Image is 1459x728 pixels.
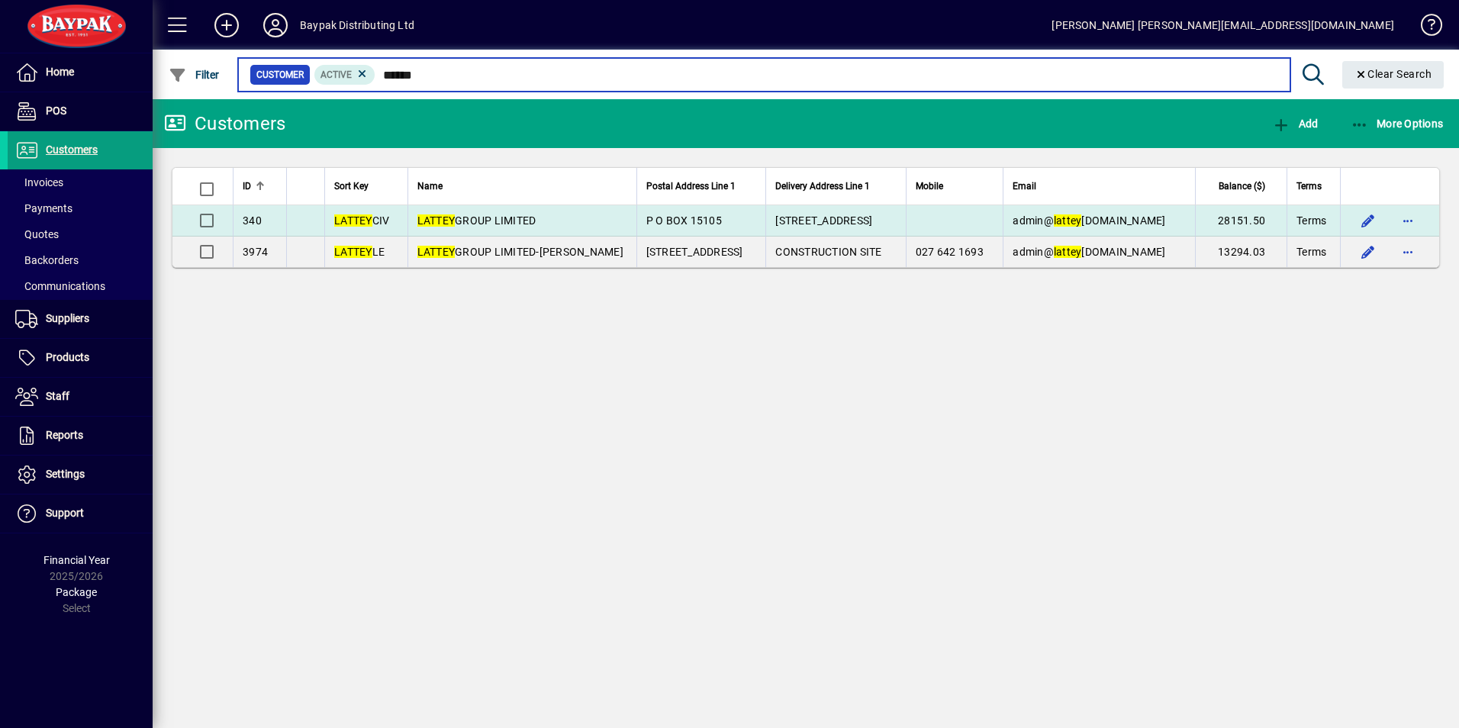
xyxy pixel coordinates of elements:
[46,312,89,324] span: Suppliers
[43,554,110,566] span: Financial Year
[1296,178,1322,195] span: Terms
[8,221,153,247] a: Quotes
[334,214,389,227] span: CIV
[8,300,153,338] a: Suppliers
[46,390,69,402] span: Staff
[1013,178,1036,195] span: Email
[8,92,153,130] a: POS
[775,246,881,258] span: CONSTRUCTION SITE
[646,178,736,195] span: Postal Address Line 1
[251,11,300,39] button: Profile
[334,178,369,195] span: Sort Key
[1054,246,1082,258] em: lattey
[417,178,627,195] div: Name
[1013,214,1165,227] span: admin@ [DOMAIN_NAME]
[46,351,89,363] span: Products
[1205,178,1279,195] div: Balance ($)
[417,246,456,258] em: LATTEY
[46,468,85,480] span: Settings
[8,195,153,221] a: Payments
[334,214,372,227] em: LATTEY
[417,214,456,227] em: LATTEY
[1272,118,1318,130] span: Add
[8,417,153,455] a: Reports
[164,111,285,136] div: Customers
[1342,61,1445,89] button: Clear
[1296,213,1326,228] span: Terms
[1195,205,1287,237] td: 28151.50
[775,214,872,227] span: [STREET_ADDRESS]
[916,246,984,258] span: 027 642 1693
[46,429,83,441] span: Reports
[46,143,98,156] span: Customers
[1219,178,1265,195] span: Balance ($)
[1396,240,1420,264] button: More options
[46,66,74,78] span: Home
[300,13,414,37] div: Baypak Distributing Ltd
[169,69,220,81] span: Filter
[56,586,97,598] span: Package
[8,169,153,195] a: Invoices
[256,67,304,82] span: Customer
[243,178,277,195] div: ID
[314,65,375,85] mat-chip: Activation Status: Active
[165,61,224,89] button: Filter
[15,280,105,292] span: Communications
[15,254,79,266] span: Backorders
[646,214,722,227] span: P O BOX 15105
[916,178,994,195] div: Mobile
[8,339,153,377] a: Products
[334,246,372,258] em: LATTEY
[1052,13,1394,37] div: [PERSON_NAME] [PERSON_NAME][EMAIL_ADDRESS][DOMAIN_NAME]
[646,246,743,258] span: [STREET_ADDRESS]
[8,494,153,533] a: Support
[46,507,84,519] span: Support
[8,456,153,494] a: Settings
[1396,208,1420,233] button: More options
[417,214,536,227] span: GROUP LIMITED
[1409,3,1440,53] a: Knowledge Base
[15,176,63,188] span: Invoices
[1347,110,1448,137] button: More Options
[243,214,262,227] span: 340
[775,178,870,195] span: Delivery Address Line 1
[1354,68,1432,80] span: Clear Search
[1296,244,1326,259] span: Terms
[320,69,352,80] span: Active
[1351,118,1444,130] span: More Options
[8,247,153,273] a: Backorders
[1013,246,1165,258] span: admin@ [DOMAIN_NAME]
[15,202,72,214] span: Payments
[1356,240,1380,264] button: Edit
[417,246,623,258] span: GROUP LIMITED-[PERSON_NAME]
[8,53,153,92] a: Home
[202,11,251,39] button: Add
[243,246,268,258] span: 3974
[1268,110,1322,137] button: Add
[417,178,443,195] span: Name
[15,228,59,240] span: Quotes
[243,178,251,195] span: ID
[8,378,153,416] a: Staff
[1356,208,1380,233] button: Edit
[334,246,385,258] span: LE
[8,273,153,299] a: Communications
[1195,237,1287,267] td: 13294.03
[46,105,66,117] span: POS
[1054,214,1082,227] em: lattey
[1013,178,1186,195] div: Email
[916,178,943,195] span: Mobile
